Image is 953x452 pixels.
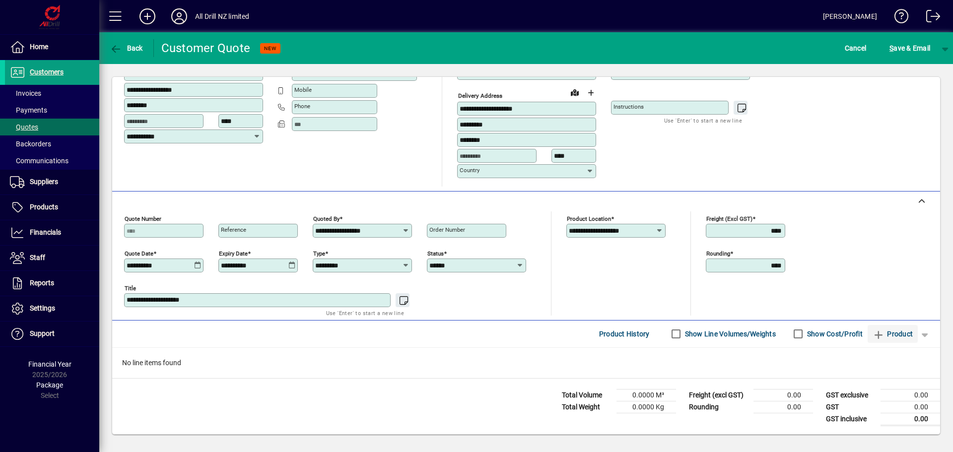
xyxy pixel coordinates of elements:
span: Quotes [10,123,38,131]
a: Staff [5,246,99,270]
mat-label: Country [460,167,479,174]
a: Knowledge Base [887,2,909,34]
a: Support [5,322,99,346]
a: Backorders [5,135,99,152]
a: Payments [5,102,99,119]
td: 0.00 [881,401,940,413]
span: Backorders [10,140,51,148]
mat-label: Freight (excl GST) [706,215,752,222]
mat-label: Rounding [706,250,730,257]
span: NEW [264,45,276,52]
td: 0.0000 Kg [616,401,676,413]
label: Show Line Volumes/Weights [683,329,776,339]
mat-label: Instructions [613,103,644,110]
span: Communications [10,157,68,165]
td: Total Weight [557,401,616,413]
span: ave & Email [889,40,930,56]
mat-label: Order number [429,226,465,233]
span: Financial Year [28,360,71,368]
button: Profile [163,7,195,25]
mat-label: Quote date [125,250,153,257]
mat-label: Quoted by [313,215,340,222]
button: Cancel [842,39,869,57]
mat-label: Mobile [294,86,312,93]
span: Staff [30,254,45,261]
td: 0.00 [881,389,940,401]
div: [PERSON_NAME] [823,8,877,24]
td: 0.00 [753,401,813,413]
td: 0.00 [881,413,940,425]
span: Cancel [845,40,867,56]
mat-label: Reference [221,226,246,233]
span: S [889,44,893,52]
span: Reports [30,279,54,287]
span: Products [30,203,58,211]
span: Package [36,381,63,389]
label: Show Cost/Profit [805,329,863,339]
a: Home [5,35,99,60]
span: Settings [30,304,55,312]
a: Logout [919,2,941,34]
td: Total Volume [557,389,616,401]
a: Financials [5,220,99,245]
div: Customer Quote [161,40,251,56]
a: Invoices [5,85,99,102]
mat-label: Status [427,250,444,257]
button: Back [107,39,145,57]
span: Back [110,44,143,52]
td: GST inclusive [821,413,881,425]
span: Payments [10,106,47,114]
td: GST exclusive [821,389,881,401]
span: Invoices [10,89,41,97]
mat-hint: Use 'Enter' to start a new line [326,307,404,319]
mat-label: Expiry date [219,250,248,257]
div: All Drill NZ limited [195,8,250,24]
a: Products [5,195,99,220]
a: Suppliers [5,170,99,194]
td: Rounding [684,401,753,413]
mat-label: Quote number [125,215,161,222]
td: 0.00 [753,389,813,401]
app-page-header-button: Back [99,39,154,57]
mat-label: Product location [567,215,611,222]
a: Communications [5,152,99,169]
a: Reports [5,271,99,296]
button: Product History [595,325,654,343]
mat-label: Title [125,284,136,291]
mat-hint: Use 'Enter' to start a new line [664,115,742,126]
button: Product [868,325,918,343]
a: Quotes [5,119,99,135]
span: Support [30,329,55,337]
span: Product [873,326,913,342]
mat-label: Phone [294,103,310,110]
a: Settings [5,296,99,321]
span: Customers [30,68,64,76]
mat-label: Type [313,250,325,257]
td: GST [821,401,881,413]
span: Home [30,43,48,51]
button: Choose address [583,85,599,101]
td: 0.0000 M³ [616,389,676,401]
a: View on map [567,84,583,100]
span: Financials [30,228,61,236]
button: Save & Email [885,39,935,57]
span: Suppliers [30,178,58,186]
td: Freight (excl GST) [684,389,753,401]
span: Product History [599,326,650,342]
button: Add [132,7,163,25]
div: No line items found [112,348,940,378]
